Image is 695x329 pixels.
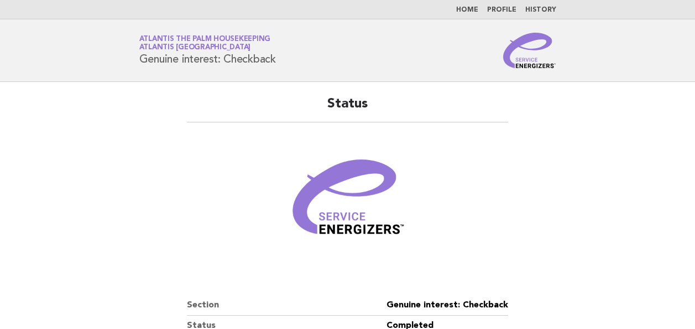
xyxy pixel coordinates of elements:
h1: Genuine interest: Checkback [139,36,276,65]
span: Atlantis [GEOGRAPHIC_DATA] [139,44,251,52]
img: Service Energizers [503,33,556,68]
dd: Genuine interest: Checkback [386,295,508,316]
a: History [525,7,556,13]
dt: Section [187,295,386,316]
a: Atlantis The Palm HousekeepingAtlantis [GEOGRAPHIC_DATA] [139,35,271,51]
a: Home [456,7,478,13]
h2: Status [187,95,508,122]
a: Profile [487,7,516,13]
img: Verified [281,136,414,269]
